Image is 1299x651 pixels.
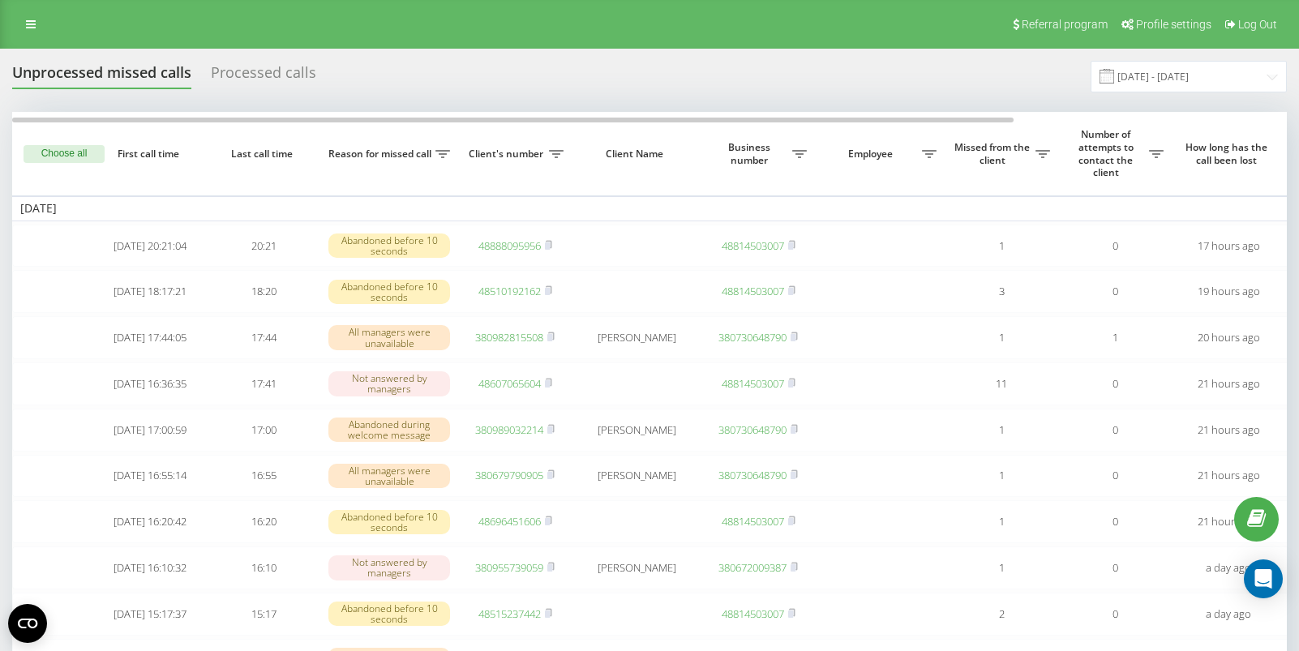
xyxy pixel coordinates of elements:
span: Missed from the client [953,141,1035,166]
td: 17:00 [207,409,320,452]
td: [DATE] 18:17:21 [93,270,207,313]
td: 0 [1058,593,1172,636]
span: First call time [106,148,194,161]
a: 380955739059 [475,560,543,575]
div: All managers were unavailable [328,325,450,349]
div: Abandoned before 10 seconds [328,280,450,304]
td: 20 hours ago [1172,316,1285,359]
td: [DATE] 16:55:14 [93,455,207,498]
a: 48510192162 [478,284,541,298]
td: 21 hours ago [1172,362,1285,405]
td: 2 [945,593,1058,636]
td: 1 [945,455,1058,498]
td: 17 hours ago [1172,225,1285,268]
a: 48814503007 [722,284,784,298]
span: Last call time [220,148,307,161]
a: 380982815508 [475,330,543,345]
a: 48814503007 [722,514,784,529]
td: [PERSON_NAME] [572,455,701,498]
td: 21 hours ago [1172,409,1285,452]
span: Client's number [466,148,549,161]
td: 1 [1058,316,1172,359]
span: Client Name [585,148,688,161]
td: 0 [1058,270,1172,313]
div: Not answered by managers [328,371,450,396]
a: 48696451606 [478,514,541,529]
td: 0 [1058,225,1172,268]
a: 48888095956 [478,238,541,253]
a: 380679790905 [475,468,543,482]
a: 48814503007 [722,238,784,253]
span: How long has the call been lost [1185,141,1272,166]
td: 16:10 [207,546,320,589]
td: 17:44 [207,316,320,359]
td: 1 [945,316,1058,359]
td: 16:20 [207,500,320,543]
td: a day ago [1172,546,1285,589]
td: 1 [945,225,1058,268]
span: Log Out [1238,18,1277,31]
div: All managers were unavailable [328,464,450,488]
span: Referral program [1022,18,1108,31]
td: 0 [1058,546,1172,589]
a: 380730648790 [718,422,787,437]
td: [PERSON_NAME] [572,546,701,589]
div: Processed calls [211,64,316,89]
a: 380730648790 [718,330,787,345]
td: 0 [1058,500,1172,543]
span: Employee [823,148,922,161]
td: [PERSON_NAME] [572,409,701,452]
td: 3 [945,270,1058,313]
td: 18:20 [207,270,320,313]
td: 0 [1058,362,1172,405]
td: [PERSON_NAME] [572,316,701,359]
div: Abandoned before 10 seconds [328,233,450,258]
div: Abandoned before 10 seconds [328,510,450,534]
td: 17:41 [207,362,320,405]
td: 21 hours ago [1172,455,1285,498]
a: 48814503007 [722,376,784,391]
button: Choose all [24,145,105,163]
td: [DATE] 16:20:42 [93,500,207,543]
td: [DATE] 15:17:37 [93,593,207,636]
a: 48607065604 [478,376,541,391]
div: Unprocessed missed calls [12,64,191,89]
span: Reason for missed call [328,148,435,161]
td: 0 [1058,455,1172,498]
div: Abandoned during welcome message [328,418,450,442]
span: Number of attempts to contact the client [1066,128,1149,178]
div: Open Intercom Messenger [1244,559,1283,598]
td: [DATE] 17:00:59 [93,409,207,452]
td: [DATE] 20:21:04 [93,225,207,268]
td: 16:55 [207,455,320,498]
td: [DATE] 16:10:32 [93,546,207,589]
div: Not answered by managers [328,555,450,580]
td: 1 [945,500,1058,543]
td: 15:17 [207,593,320,636]
td: [DATE] 17:44:05 [93,316,207,359]
td: 0 [1058,409,1172,452]
td: 20:21 [207,225,320,268]
td: 19 hours ago [1172,270,1285,313]
a: 380989032214 [475,422,543,437]
td: a day ago [1172,593,1285,636]
td: 11 [945,362,1058,405]
td: 1 [945,546,1058,589]
span: Business number [710,141,792,166]
a: 380730648790 [718,468,787,482]
button: Open CMP widget [8,604,47,643]
a: 380672009387 [718,560,787,575]
td: 21 hours ago [1172,500,1285,543]
a: 48814503007 [722,606,784,621]
a: 48515237442 [478,606,541,621]
div: Abandoned before 10 seconds [328,602,450,626]
span: Profile settings [1136,18,1211,31]
td: 1 [945,409,1058,452]
td: [DATE] 16:36:35 [93,362,207,405]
